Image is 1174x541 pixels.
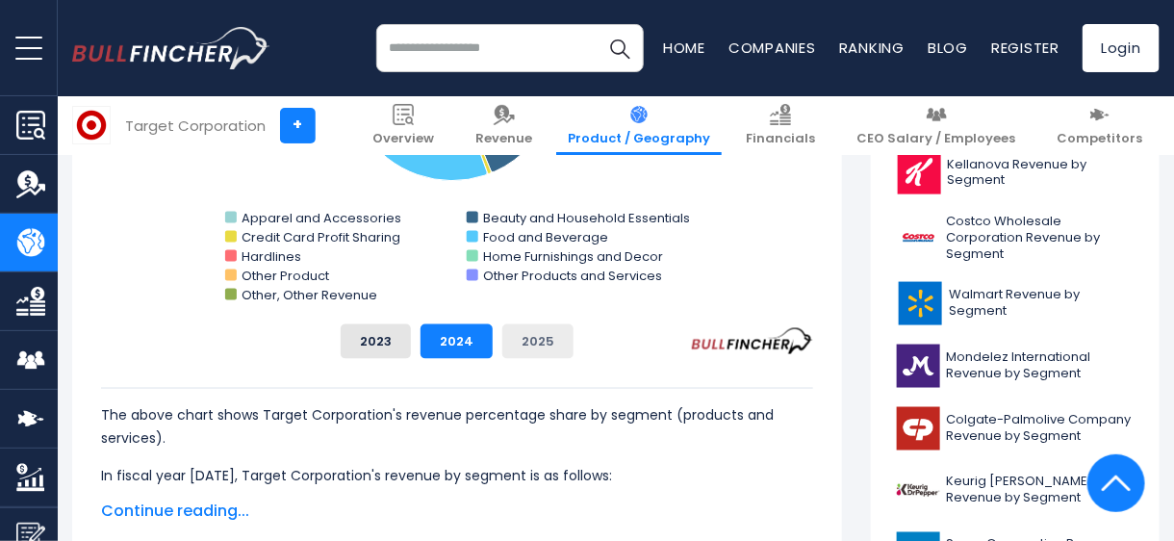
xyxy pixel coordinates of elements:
[242,228,400,246] text: Credit Card Profit Sharing
[101,465,813,488] p: In fiscal year [DATE], Target Corporation's revenue by segment is as follows:
[475,131,532,147] span: Revenue
[885,209,1145,268] a: Costco Wholesale Corporation Revenue by Segment
[483,267,662,285] text: Other Products and Services
[948,157,1134,190] span: Kellanova Revenue by Segment
[856,131,1015,147] span: CEO Salary / Employees
[421,324,493,359] button: 2024
[242,286,377,304] text: Other, Other Revenue
[885,340,1145,393] a: Mondelez International Revenue by Segment
[897,151,942,194] img: K logo
[1083,24,1160,72] a: Login
[734,96,827,155] a: Financials
[341,324,411,359] button: 2023
[728,38,816,58] a: Companies
[280,108,316,143] a: +
[928,38,968,58] a: Blog
[897,407,940,451] img: CL logo
[125,115,266,137] div: Target Corporation
[839,38,905,58] a: Ranking
[72,27,270,69] img: bullfincher logo
[946,214,1134,263] span: Costco Wholesale Corporation Revenue by Segment
[73,107,110,143] img: TGT logo
[885,277,1145,330] a: Walmart Revenue by Segment
[897,217,940,260] img: COST logo
[885,465,1145,518] a: Keurig [PERSON_NAME] Revenue by Segment
[663,38,705,58] a: Home
[72,27,270,69] a: Go to homepage
[483,209,690,227] text: Beauty and Household Essentials
[885,402,1145,455] a: Colgate-Palmolive Company Revenue by Segment
[949,287,1134,320] span: Walmart Revenue by Segment
[101,501,813,524] span: Continue reading...
[568,131,710,147] span: Product / Geography
[897,345,940,388] img: MDLZ logo
[885,146,1145,199] a: Kellanova Revenue by Segment
[946,349,1134,382] span: Mondelez International Revenue by Segment
[242,247,301,266] text: Hardlines
[1045,96,1154,155] a: Competitors
[897,282,943,325] img: WMT logo
[556,96,722,155] a: Product / Geography
[242,267,329,285] text: Other Product
[468,144,491,155] tspan: 0.61 %
[845,96,1027,155] a: CEO Salary / Employees
[596,24,644,72] button: Search
[991,38,1059,58] a: Register
[502,324,574,359] button: 2025
[464,96,544,155] a: Revenue
[483,228,608,246] text: Food and Beverage
[483,247,663,266] text: Home Furnishings and Decor
[101,403,813,450] p: The above chart shows Target Corporation's revenue percentage share by segment (products and serv...
[361,96,446,155] a: Overview
[746,131,815,147] span: Financials
[242,209,401,227] text: Apparel and Accessories
[946,412,1134,445] span: Colgate-Palmolive Company Revenue by Segment
[1057,131,1142,147] span: Competitors
[897,470,940,513] img: KDP logo
[372,131,434,147] span: Overview
[946,475,1134,507] span: Keurig [PERSON_NAME] Revenue by Segment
